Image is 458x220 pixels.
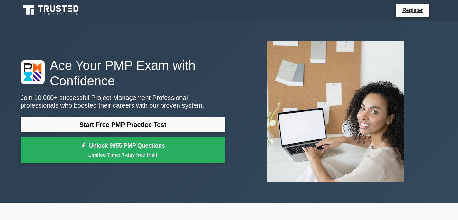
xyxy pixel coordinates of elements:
h1: Ace Your PMP Exam with Confidence [21,58,225,89]
a: Start Free PMP Practice Test [21,117,225,132]
a: Unlock 9955 PMP QuestionsLimited Time: 7-day free trial! [21,137,225,163]
p: Join 10,000+ successful Project Management Professional professionals who boosted their careers w... [21,94,225,109]
a: Register [398,6,427,14]
small: Limited Time: 7-day free trial! [29,151,217,158]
